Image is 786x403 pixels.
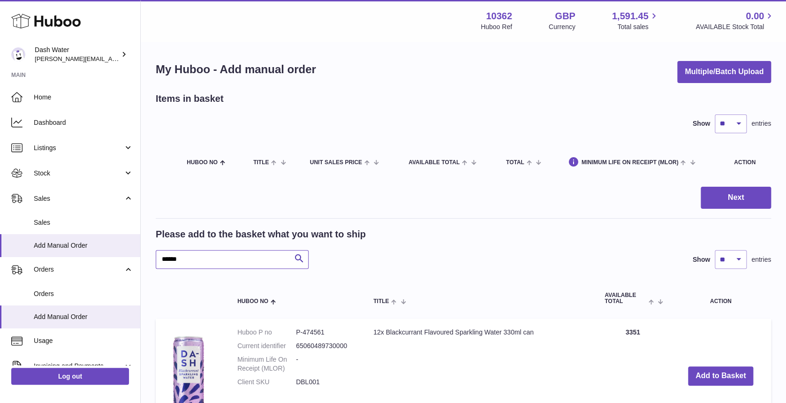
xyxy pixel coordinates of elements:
label: Show [693,255,710,264]
button: Multiple/Batch Upload [677,61,771,83]
button: Add to Basket [688,366,754,386]
h1: My Huboo - Add manual order [156,62,316,77]
a: 0.00 AVAILABLE Stock Total [695,10,775,31]
strong: GBP [555,10,575,23]
strong: 10362 [486,10,512,23]
span: Listings [34,144,123,152]
span: Huboo no [237,298,268,304]
span: Orders [34,289,133,298]
div: Huboo Ref [481,23,512,31]
span: Title [373,298,389,304]
dt: Client SKU [237,378,296,387]
a: Log out [11,368,129,385]
span: Stock [34,169,123,178]
span: 0.00 [746,10,764,23]
span: [PERSON_NAME][EMAIL_ADDRESS][DOMAIN_NAME] [35,55,188,62]
span: Add Manual Order [34,241,133,250]
dd: P-474561 [296,328,355,337]
h2: Items in basket [156,92,224,105]
dd: - [296,355,355,373]
span: AVAILABLE Total [605,292,646,304]
dt: Minimum Life On Receipt (MLOR) [237,355,296,373]
span: Orders [34,265,123,274]
span: Minimum Life On Receipt (MLOR) [582,160,679,166]
span: Home [34,93,133,102]
span: Huboo no [187,160,218,166]
span: Unit Sales Price [310,160,362,166]
a: 1,591.45 Total sales [612,10,659,31]
div: Dash Water [35,46,119,63]
span: Title [253,160,269,166]
dt: Current identifier [237,342,296,350]
span: Total sales [617,23,659,31]
button: Next [701,187,771,209]
span: AVAILABLE Total [408,160,460,166]
h2: Please add to the basket what you want to ship [156,228,366,241]
span: entries [751,255,771,264]
span: Sales [34,218,133,227]
dd: DBL001 [296,378,355,387]
div: Currency [549,23,575,31]
span: 1,591.45 [612,10,649,23]
span: Invoicing and Payments [34,362,123,371]
span: Dashboard [34,118,133,127]
span: entries [751,119,771,128]
label: Show [693,119,710,128]
img: james@dash-water.com [11,47,25,61]
div: Action [734,160,762,166]
dt: Huboo P no [237,328,296,337]
span: Total [506,160,524,166]
th: Action [670,283,771,314]
span: Sales [34,194,123,203]
span: AVAILABLE Stock Total [695,23,775,31]
span: Add Manual Order [34,312,133,321]
dd: 65060489730000 [296,342,355,350]
span: Usage [34,336,133,345]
